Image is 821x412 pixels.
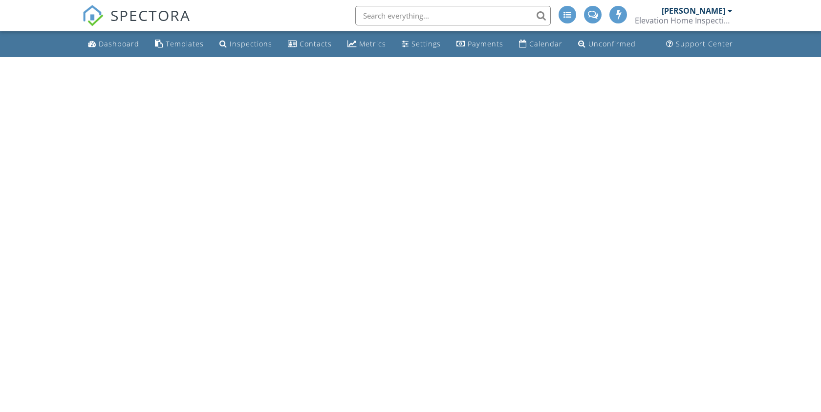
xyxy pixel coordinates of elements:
[411,39,441,48] div: Settings
[635,16,733,25] div: Elevation Home Inspections
[300,39,332,48] div: Contacts
[82,5,104,26] img: The Best Home Inspection Software - Spectora
[230,39,272,48] div: Inspections
[662,6,725,16] div: [PERSON_NAME]
[662,35,737,53] a: Support Center
[344,35,390,53] a: Metrics
[84,35,143,53] a: Dashboard
[284,35,336,53] a: Contacts
[398,35,445,53] a: Settings
[82,13,191,34] a: SPECTORA
[355,6,551,25] input: Search everything...
[216,35,276,53] a: Inspections
[574,35,640,53] a: Unconfirmed
[151,35,208,53] a: Templates
[453,35,507,53] a: Payments
[99,39,139,48] div: Dashboard
[359,39,386,48] div: Metrics
[588,39,636,48] div: Unconfirmed
[515,35,566,53] a: Calendar
[110,5,191,25] span: SPECTORA
[529,39,562,48] div: Calendar
[676,39,733,48] div: Support Center
[166,39,204,48] div: Templates
[468,39,503,48] div: Payments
